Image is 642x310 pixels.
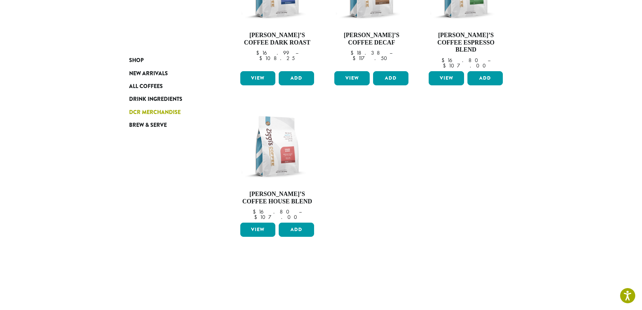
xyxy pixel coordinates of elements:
[129,95,182,104] span: Drink Ingredients
[299,208,302,215] span: –
[373,71,408,85] button: Add
[129,106,210,119] a: DCR Merchandise
[279,71,314,85] button: Add
[240,223,276,237] a: View
[279,223,314,237] button: Add
[239,108,316,220] a: [PERSON_NAME]’s Coffee House Blend
[129,67,210,80] a: New Arrivals
[129,119,210,132] a: Brew & Serve
[239,191,316,205] h4: [PERSON_NAME]’s Coffee House Blend
[488,57,490,64] span: –
[259,55,265,62] span: $
[240,71,276,85] a: View
[129,69,168,78] span: New Arrivals
[350,49,356,56] span: $
[441,57,447,64] span: $
[239,32,316,46] h4: [PERSON_NAME]’s Coffee Dark Roast
[129,80,210,93] a: All Coffees
[334,71,370,85] a: View
[129,56,144,65] span: Shop
[259,55,295,62] bdi: 108.25
[129,108,181,117] span: DCR Merchandise
[429,71,464,85] a: View
[129,121,167,130] span: Brew & Serve
[254,214,300,221] bdi: 107.00
[333,32,410,46] h4: [PERSON_NAME]’s Coffee Decaf
[427,32,505,54] h4: [PERSON_NAME]’s Coffee Espresso Blend
[238,108,316,185] img: Ziggis-House-Blend-12-oz.png
[129,82,163,91] span: All Coffees
[353,55,390,62] bdi: 117.50
[253,208,293,215] bdi: 16.80
[467,71,503,85] button: Add
[256,49,289,56] bdi: 16.99
[129,93,210,106] a: Drink Ingredients
[390,49,392,56] span: –
[441,57,481,64] bdi: 16.80
[296,49,298,56] span: –
[443,62,489,69] bdi: 107.00
[443,62,449,69] span: $
[256,49,262,56] span: $
[129,54,210,67] a: Shop
[353,55,358,62] span: $
[254,214,260,221] span: $
[253,208,258,215] span: $
[350,49,383,56] bdi: 18.38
